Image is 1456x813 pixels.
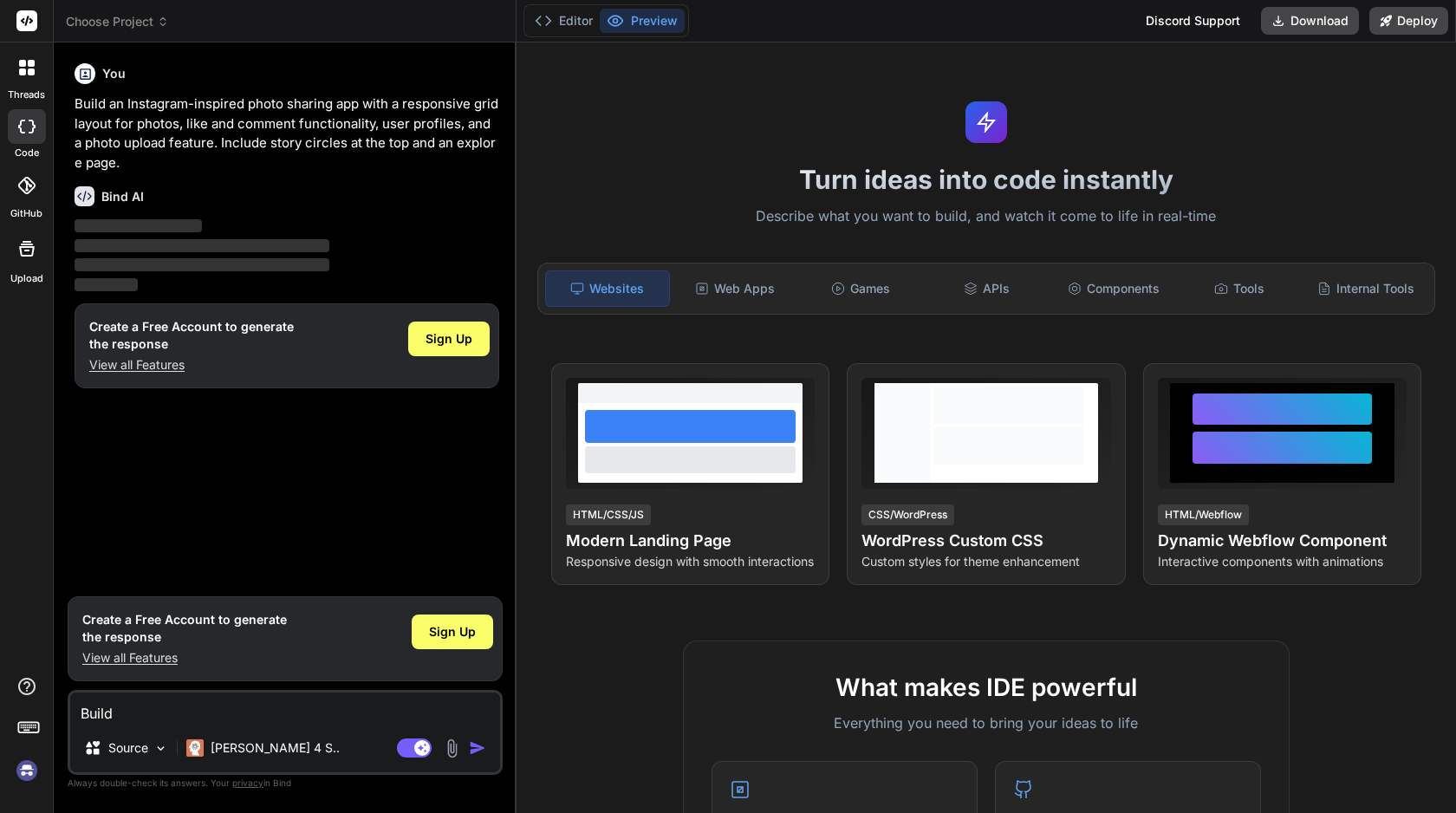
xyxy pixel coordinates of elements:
[1135,7,1251,35] div: Discord Support
[75,94,499,172] p: Build an Instagram-inspired photo sharing app with a responsive grid layout for photos, like and ...
[186,739,204,757] img: Claude 4 Sonnet
[673,270,796,307] div: Web Apps
[1261,7,1359,35] button: Download
[8,88,45,102] label: threads
[426,330,472,348] span: Sign Up
[82,649,287,667] p: View all Features
[799,270,922,307] div: Games
[600,9,685,33] button: Preview
[469,739,486,757] img: icon
[861,504,954,525] div: CSS/WordPress
[1052,270,1175,307] div: Components
[75,219,202,232] span: ‌
[1369,7,1448,35] button: Deploy
[566,529,815,553] h4: Modern Landing Page
[232,777,263,788] span: privacy
[108,739,148,757] p: Source
[442,738,462,758] img: attachment
[101,188,144,205] h6: Bind AI
[66,13,169,30] span: Choose Project
[527,164,1446,195] h1: Turn ideas into code instantly
[75,258,329,271] span: ‌
[10,271,43,286] label: Upload
[12,756,42,785] img: signin
[211,739,340,757] p: [PERSON_NAME] 4 S..
[1179,270,1302,307] div: Tools
[429,623,476,641] span: Sign Up
[15,146,39,160] label: code
[75,239,329,252] span: ‌
[545,270,670,307] div: Websites
[1158,553,1407,570] p: Interactive components with animations
[861,529,1110,553] h4: WordPress Custom CSS
[70,693,500,724] textarea: Build
[1304,270,1427,307] div: Internal Tools
[861,553,1110,570] p: Custom styles for theme enhancement
[712,669,1261,706] h2: What makes IDE powerful
[89,356,294,374] p: View all Features
[528,9,600,33] button: Editor
[82,611,287,646] h1: Create a Free Account to generate the response
[102,65,126,82] h6: You
[75,278,138,291] span: ‌
[527,205,1446,228] p: Describe what you want to build, and watch it come to life in real-time
[89,318,294,353] h1: Create a Free Account to generate the response
[1158,504,1249,525] div: HTML/Webflow
[566,504,651,525] div: HTML/CSS/JS
[68,775,503,791] p: Always double-check its answers. Your in Bind
[712,712,1261,733] p: Everything you need to bring your ideas to life
[153,741,168,756] img: Pick Models
[926,270,1049,307] div: APIs
[10,206,42,221] label: GitHub
[566,553,815,570] p: Responsive design with smooth interactions
[1158,529,1407,553] h4: Dynamic Webflow Component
